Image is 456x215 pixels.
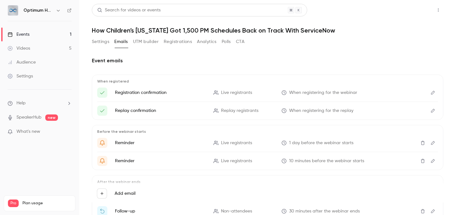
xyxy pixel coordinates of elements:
p: When registered [97,79,438,84]
div: Search for videos or events [97,7,161,14]
div: Audience [8,59,36,65]
span: 1 day before the webinar starts [289,140,353,146]
span: Non-attendees [221,208,252,215]
button: Emails [114,37,128,47]
button: Settings [92,37,109,47]
li: Get Ready for '{{ event_name }}' tomorrow! [97,138,438,148]
p: After the webinar ends [97,179,438,184]
a: SpeakerHub [16,114,41,121]
div: Settings [8,73,33,79]
label: Add email [115,190,136,197]
h6: Optimum Healthcare IT [23,7,53,14]
button: UTM builder [133,37,159,47]
button: Delete [418,138,428,148]
button: Registrations [164,37,192,47]
span: What's new [16,128,40,135]
div: Videos [8,45,30,52]
span: 30 minutes after the webinar ends [289,208,360,215]
span: Pro [8,200,19,207]
p: Registration confirmation [115,89,206,96]
button: Edit [428,88,438,98]
img: Optimum Healthcare IT [8,5,18,15]
span: Live registrants [221,158,252,164]
button: CTA [236,37,244,47]
button: Analytics [197,37,217,47]
button: Edit [428,106,438,116]
span: When registering for the replay [289,107,353,114]
button: Polls [222,37,231,47]
p: Reminder [115,158,206,164]
li: Here's your access link to {{ event_name }}! [97,106,438,116]
span: Plan usage [22,201,71,206]
span: Replay registrants [221,107,258,114]
h2: Event emails [92,57,443,64]
span: Live registrants [221,140,252,146]
span: 10 minutes before the webinar starts [289,158,364,164]
p: Follow-up [115,208,206,214]
button: Delete [418,156,428,166]
li: {{ event_name }} is about to go live [97,156,438,166]
li: help-dropdown-opener [8,100,72,107]
button: Edit [428,156,438,166]
p: Replay confirmation [115,107,206,114]
iframe: Noticeable Trigger [64,129,72,135]
button: Share [403,4,428,16]
p: Reminder [115,140,206,146]
span: When registering for the webinar [289,89,357,96]
span: Live registrants [221,89,252,96]
span: new [45,114,58,121]
h1: How Children’s [US_STATE] Got 1,500 PM Schedules Back on Track With ServiceNow [92,27,443,34]
p: Before the webinar starts [97,129,438,134]
div: Events [8,31,29,38]
span: Help [16,100,26,107]
li: Here's your access link to {{ event_name }}! [97,88,438,98]
button: Edit [428,138,438,148]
